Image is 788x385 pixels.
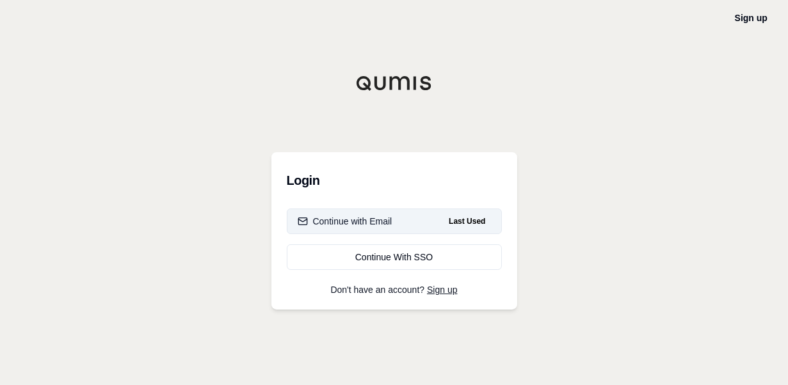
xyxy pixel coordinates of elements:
a: Sign up [735,13,768,23]
button: Continue with EmailLast Used [287,208,502,234]
h3: Login [287,168,502,193]
a: Continue With SSO [287,244,502,270]
a: Sign up [427,285,457,295]
p: Don't have an account? [287,285,502,294]
div: Continue With SSO [298,251,491,263]
span: Last Used [444,214,490,229]
img: Qumis [356,75,433,91]
div: Continue with Email [298,215,392,228]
